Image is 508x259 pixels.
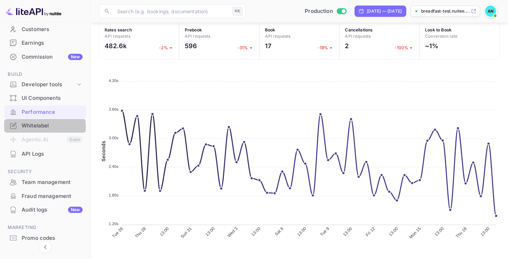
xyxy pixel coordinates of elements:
a: Team management [4,176,86,188]
span: Production [305,7,333,15]
tspan: Sat 6 [274,226,284,237]
div: [DATE] — [DATE] [367,8,402,14]
div: Fraud management [22,192,83,200]
div: Switch to Sandbox mode [302,7,349,15]
tspan: Sun 31 [180,226,193,239]
h2: 482.6k [105,41,127,51]
div: UI Components [4,91,86,105]
text: Seconds [101,141,106,161]
div: Developer tools [22,81,76,89]
div: Performance [4,105,86,119]
strong: Cancellations [345,27,373,32]
div: Performance [22,108,83,116]
div: Whitelabel [4,119,86,133]
img: LiteAPI logo [6,6,61,17]
div: Fraud management [4,190,86,203]
strong: Book [265,27,275,32]
tspan: 3.60s [109,107,119,111]
tspan: Wed 3 [226,226,238,238]
tspan: 13:00 [205,226,216,237]
span: Marketing [4,224,86,231]
div: API Logs [22,150,83,158]
div: Team management [22,178,83,186]
a: Audit logsNew [4,203,86,216]
a: CommissionNew [4,50,86,63]
tspan: 4.20s [109,79,119,83]
a: UI Components [4,91,86,104]
div: Audit logs [22,206,83,214]
tspan: 13:00 [434,226,445,237]
a: Customers [4,23,86,36]
div: Promo codes [22,234,83,242]
div: Whitelabel [22,122,83,130]
tspan: 3.00s [109,136,119,140]
h2: 596 [185,41,197,51]
div: Audit logsNew [4,203,86,217]
img: Abdelrahman Nasef [485,6,496,17]
div: Commission [22,53,83,61]
tspan: Tue 26 [111,226,124,239]
div: New [68,207,83,213]
tspan: Thu 18 [455,226,468,239]
p: -2% [159,45,173,51]
span: Build [4,71,86,78]
p: -19% [318,45,334,51]
h2: ~1% [425,41,438,51]
strong: Rates search [105,27,132,32]
tspan: 13:00 [296,226,308,237]
strong: Prebook [185,27,202,32]
div: Team management [4,176,86,189]
tspan: 13:00 [388,226,399,237]
button: Collapse navigation [39,241,52,253]
tspan: Thu 28 [134,226,147,239]
tspan: Mon 15 [408,226,422,240]
a: Fraud management [4,190,86,202]
span: Conversion rate [425,34,457,39]
span: API requests [265,34,291,39]
a: Promo codes [4,231,86,244]
div: ⌘K [232,7,243,16]
a: Whitelabel [4,119,86,132]
h2: 2 [345,41,349,51]
tspan: 2.40s [109,164,119,169]
tspan: Fri 12 [365,226,376,237]
div: CommissionNew [4,50,86,64]
div: Earnings [4,36,86,50]
span: API requests [105,34,130,39]
a: Performance [4,105,86,118]
p: breadfast-test.nuitee.... [421,8,470,14]
div: New [68,54,83,60]
tspan: 1.80s [109,193,119,197]
div: Customers [22,25,83,34]
div: Earnings [22,39,83,47]
div: UI Components [22,94,83,102]
tspan: 13:00 [479,226,491,237]
span: API requests [185,34,211,39]
p: -31% [237,45,254,51]
h2: 17 [265,41,271,51]
tspan: 13:00 [342,226,353,237]
div: API Logs [4,147,86,161]
input: Search (e.g. bookings, documentation) [113,4,229,18]
div: Developer tools [4,79,86,91]
div: Promo codes [4,231,86,245]
span: API requests [345,34,371,39]
p: -100% [394,45,414,51]
tspan: 13:00 [159,226,170,237]
tspan: 1.20s [109,222,119,226]
span: Security [4,168,86,176]
a: Earnings [4,36,86,49]
tspan: 13:00 [250,226,261,237]
strong: Look to Book [425,27,452,32]
tspan: Tue 9 [319,226,330,237]
a: API Logs [4,147,86,160]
